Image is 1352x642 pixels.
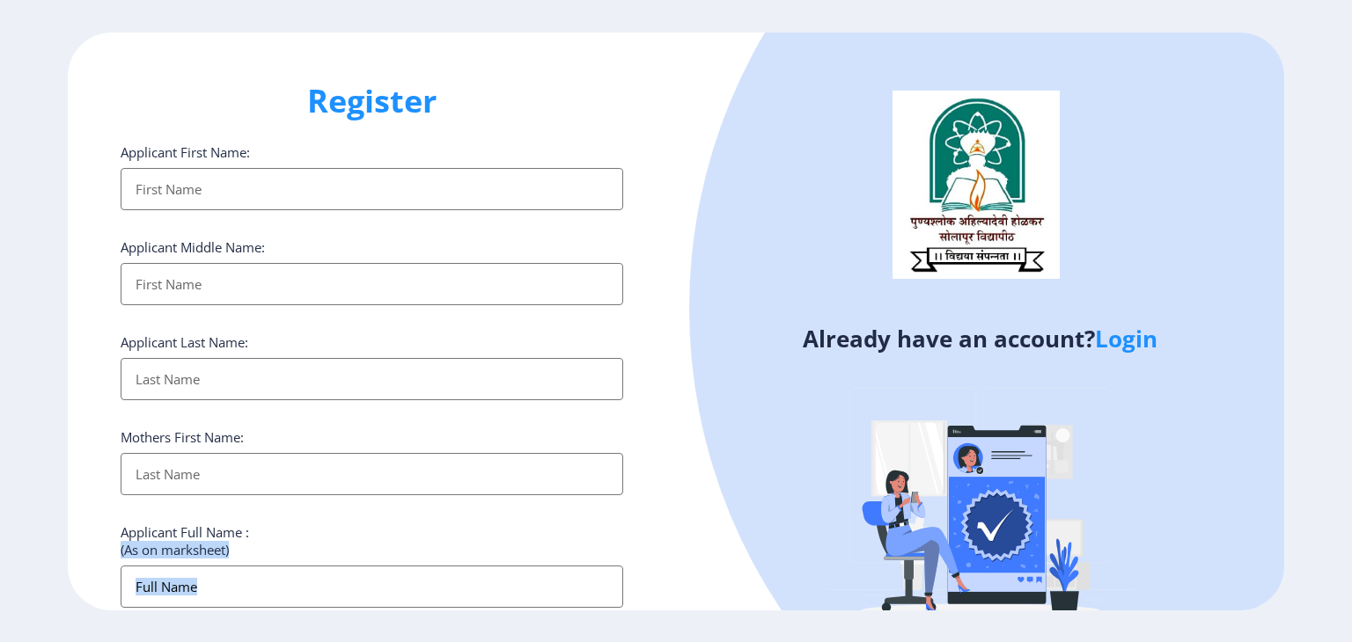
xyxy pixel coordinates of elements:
[893,91,1060,279] img: logo
[121,263,623,305] input: First Name
[121,80,623,122] h1: Register
[121,143,250,161] label: Applicant First Name:
[121,453,623,495] input: Last Name
[121,333,248,351] label: Applicant Last Name:
[689,325,1271,353] h4: Already have an account?
[121,358,623,400] input: Last Name
[121,523,249,558] label: Applicant Full Name : (As on marksheet)
[121,428,244,446] label: Mothers First Name:
[1095,323,1157,354] a: Login
[121,565,623,608] input: Full Name
[121,168,623,210] input: First Name
[121,238,265,256] label: Applicant Middle Name:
